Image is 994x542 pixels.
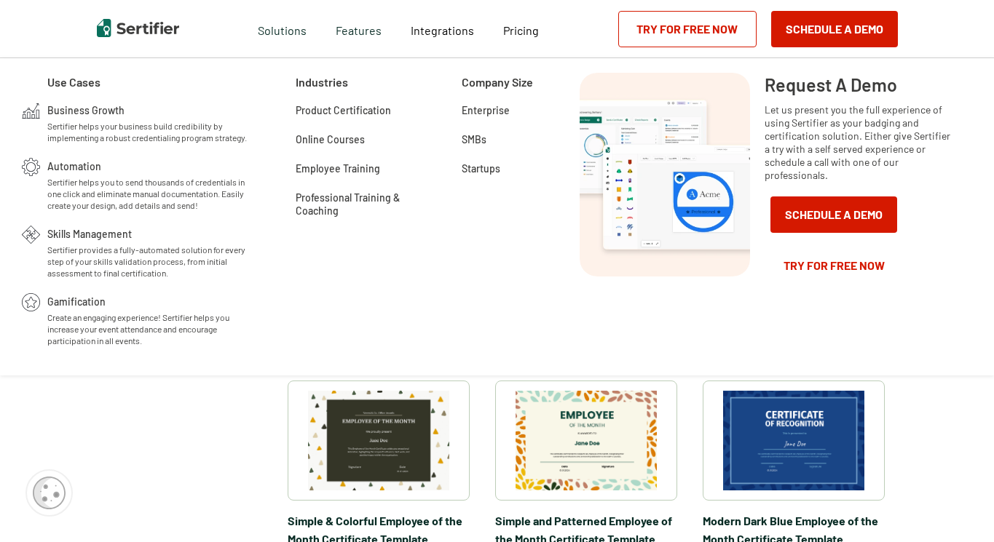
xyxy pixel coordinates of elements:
[296,73,348,91] span: Industries
[47,158,101,172] span: Automation
[462,131,486,146] a: SMBs
[516,391,657,490] img: Simple and Patterned Employee of the Month Certificate Template
[411,20,474,38] a: Integrations
[462,160,500,175] a: Startups
[47,226,132,240] span: Skills Management
[765,247,903,284] a: Try for Free Now
[47,102,125,116] span: Business Growth
[22,293,40,311] img: Gamification Icon
[47,73,100,91] span: Use Cases
[47,293,248,346] a: GamificationCreate an engaging experience! Sertifier helps you increase your event attendance and...
[765,73,897,96] span: Request A Demo
[22,226,40,244] img: Skills Management Icon
[580,73,750,276] img: Request A Demo
[308,391,449,490] img: Simple & Colorful Employee of the Month Certificate Template
[296,131,365,146] a: Online Courses
[462,73,533,91] span: Company Size
[296,189,414,204] a: Professional Training & Coaching
[723,391,864,490] img: Modern Dark Blue Employee of the Month Certificate Template
[921,472,994,542] iframe: Chat Widget
[771,11,898,47] button: Schedule a Demo
[47,293,106,308] span: Gamification
[97,19,179,37] img: Sertifier | Digital Credentialing Platform
[33,477,66,509] img: Cookie Popup Icon
[47,158,248,211] a: AutomationSertifier helps you to send thousands of credentials in one click and eliminate manual ...
[47,311,248,346] span: Create an engaging experience! Sertifier helps you increase your event attendance and encourage p...
[22,158,40,176] img: Automation Icon
[22,102,40,120] img: Business Growth Icon
[47,120,248,143] span: Sertifier helps your business build credibility by implementing a robust credentialing program st...
[47,102,248,143] a: Business GrowthSertifier helps your business build credibility by implementing a robust credentia...
[47,176,248,211] span: Sertifier helps you to send thousands of credentials in one click and eliminate manual documentat...
[503,20,539,38] a: Pricing
[765,103,958,182] span: Let us present you the full experience of using Sertifier as your badging and certification solut...
[503,23,539,37] span: Pricing
[47,244,248,279] span: Sertifier provides a fully-automated solution for every step of your skills validation process, f...
[462,102,510,116] a: Enterprise
[296,102,391,116] a: Product Certification
[411,23,474,37] span: Integrations
[296,160,380,175] a: Employee Training
[618,11,757,47] a: Try for Free Now
[258,20,307,38] span: Solutions
[336,20,382,38] span: Features
[47,226,248,279] a: Skills ManagementSertifier provides a fully-automated solution for every step of your skills vali...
